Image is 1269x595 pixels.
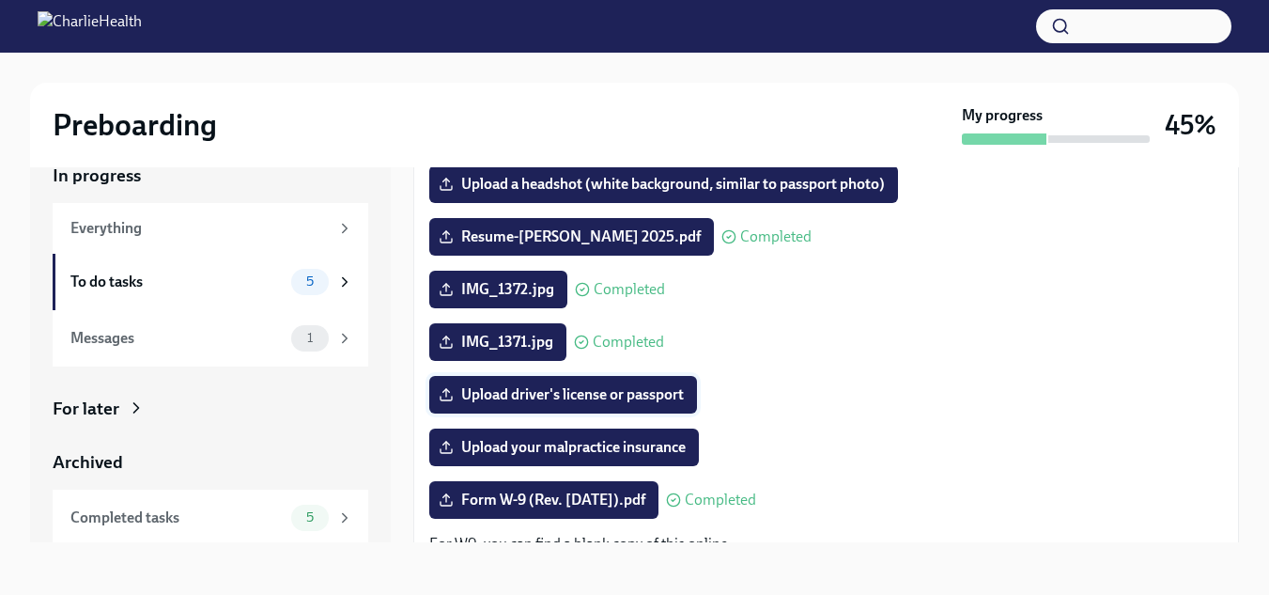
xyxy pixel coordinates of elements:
[295,510,325,525] span: 5
[593,335,664,350] span: Completed
[53,203,368,254] a: Everything
[70,218,329,239] div: Everything
[429,323,566,361] label: IMG_1371.jpg
[53,164,368,188] a: In progress
[429,481,658,519] label: Form W-9 (Rev. [DATE]).pdf
[740,229,812,244] span: Completed
[70,508,284,528] div: Completed tasks
[53,450,368,475] a: Archived
[429,429,699,466] label: Upload your malpractice insurance
[53,397,368,421] a: For later
[442,227,701,246] span: Resume-[PERSON_NAME] 2025.pdf
[38,11,142,41] img: CharlieHealth
[53,397,119,421] div: For later
[442,491,645,509] span: Form W-9 (Rev. [DATE]).pdf
[594,282,665,297] span: Completed
[429,534,1223,555] p: For W9, you can find a blank copy of this online.
[442,175,885,194] span: Upload a headshot (white background, similar to passport photo)
[442,438,686,457] span: Upload your malpractice insurance
[442,385,684,404] span: Upload driver's license or passport
[70,328,284,349] div: Messages
[296,331,324,345] span: 1
[442,280,554,299] span: IMG_1372.jpg
[442,333,553,352] span: IMG_1371.jpg
[429,376,697,414] label: Upload driver's license or passport
[53,254,368,310] a: To do tasks5
[1165,108,1216,142] h3: 45%
[962,105,1043,126] strong: My progress
[53,310,368,367] a: Messages1
[53,490,368,546] a: Completed tasks5
[429,165,898,203] label: Upload a headshot (white background, similar to passport photo)
[53,106,217,144] h2: Preboarding
[429,271,567,308] label: IMG_1372.jpg
[685,493,756,508] span: Completed
[429,218,714,256] label: Resume-[PERSON_NAME] 2025.pdf
[70,272,284,292] div: To do tasks
[295,274,325,289] span: 5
